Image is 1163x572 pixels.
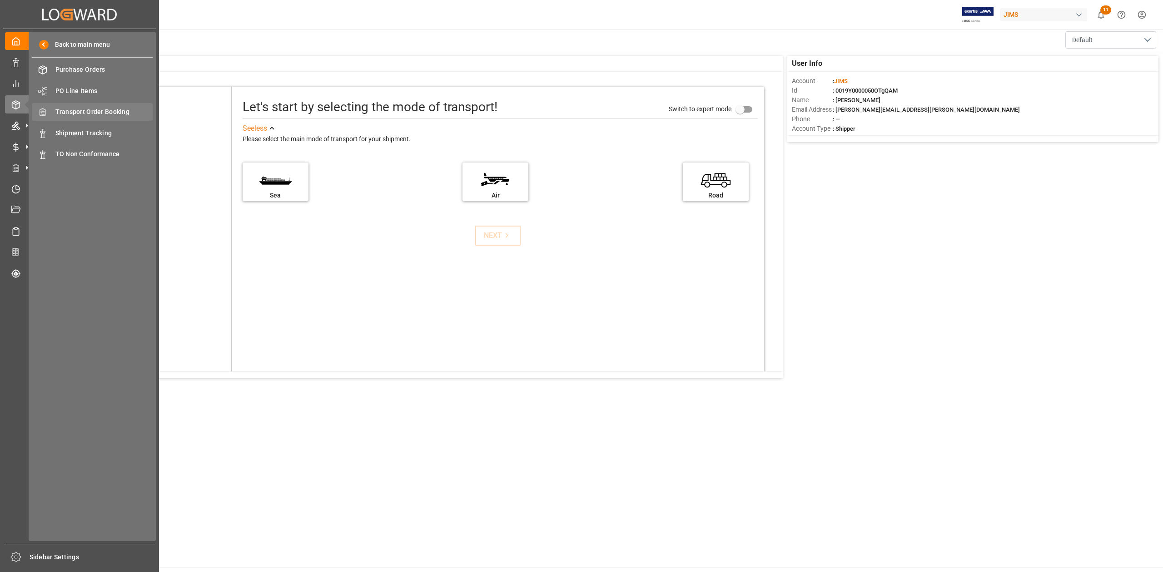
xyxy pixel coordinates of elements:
span: : 0019Y0000050OTgQAM [833,87,898,94]
a: Document Management [5,201,154,219]
a: My Cockpit [5,32,154,50]
div: Let's start by selecting the mode of transport! [243,98,497,117]
span: Shipment Tracking [55,128,153,138]
a: My Reports [5,74,154,92]
a: TO Non Conformance [32,145,153,163]
span: Default [1072,35,1093,45]
a: Sailing Schedules [5,222,154,240]
span: : — [833,116,840,123]
span: : Shipper [833,125,855,132]
span: Email Address [792,105,833,114]
img: Exertis%20JAM%20-%20Email%20Logo.jpg_1722504956.jpg [962,7,994,23]
span: : [PERSON_NAME] [833,97,880,104]
button: JIMS [1000,6,1091,23]
span: Back to main menu [49,40,110,49]
div: See less [243,123,267,134]
span: Switch to expert mode [669,105,731,113]
a: PO Line Items [32,82,153,99]
span: Account Type [792,124,833,133]
span: Purchase Orders [55,65,153,74]
span: Phone [792,114,833,124]
a: Purchase Orders [32,61,153,79]
span: : [PERSON_NAME][EMAIL_ADDRESS][PERSON_NAME][DOMAIN_NAME] [833,106,1020,113]
a: Tracking Shipment [5,264,154,282]
span: : [833,78,848,84]
div: Sea [247,191,304,200]
span: Name [792,95,833,105]
a: Shipment Tracking [32,124,153,142]
span: TO Non Conformance [55,149,153,159]
div: Road [687,191,744,200]
a: CO2 Calculator [5,243,154,261]
div: JIMS [1000,8,1087,21]
span: Sidebar Settings [30,552,155,562]
button: open menu [1065,31,1156,49]
button: NEXT [475,226,521,246]
a: Data Management [5,53,154,71]
span: Account [792,76,833,86]
a: Timeslot Management V2 [5,180,154,197]
span: Transport Order Booking [55,107,153,117]
span: PO Line Items [55,86,153,96]
button: show 11 new notifications [1091,5,1111,25]
button: Help Center [1111,5,1132,25]
div: Air [467,191,524,200]
span: Id [792,86,833,95]
a: Transport Order Booking [32,103,153,121]
span: 11 [1100,5,1111,15]
span: JIMS [834,78,848,84]
div: Please select the main mode of transport for your shipment. [243,134,758,145]
div: NEXT [484,230,512,241]
span: User Info [792,58,822,69]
